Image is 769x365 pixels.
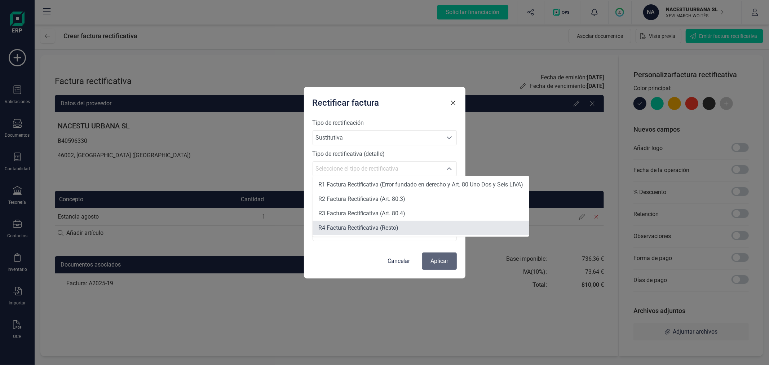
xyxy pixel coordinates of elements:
div: Seleccione el tipo de rectificativa [442,162,456,176]
button: Cancelar [382,252,416,270]
li: R4 Factura Rectificativa (Resto) [313,221,529,235]
button: Aplicar [422,252,457,270]
div: Seleccione el tipo de rectificación [442,131,456,145]
li: R3 Factura Rectificativa (Art. 80.4) [313,206,529,221]
span: R3 Factura Rectificativa (Art. 80.4) [318,210,406,217]
span: R1 Factura Rectificativa (Error fundado en derecho y Art. 80 Uno Dos y Seis LIVA) [318,181,523,188]
span: Seleccione el tipo de rectificativa [313,162,442,176]
span: R2 Factura Rectificativa (Art. 80.3) [318,195,406,202]
label: Tipo de rectificativa (detalle) [313,150,457,158]
span: Sustitutiva [313,131,442,145]
span: R4 Factura Rectificativa (Resto) [318,224,399,231]
p: Rectificar factura [313,97,379,109]
label: Tipo de rectificación [313,119,457,127]
li: R1 Factura Rectificativa (Error fundado en derecho y Art. 80 Uno Dos y Seis LIVA) [313,177,529,192]
li: R2 Factura Rectificativa (Art. 80.3) [313,192,529,206]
